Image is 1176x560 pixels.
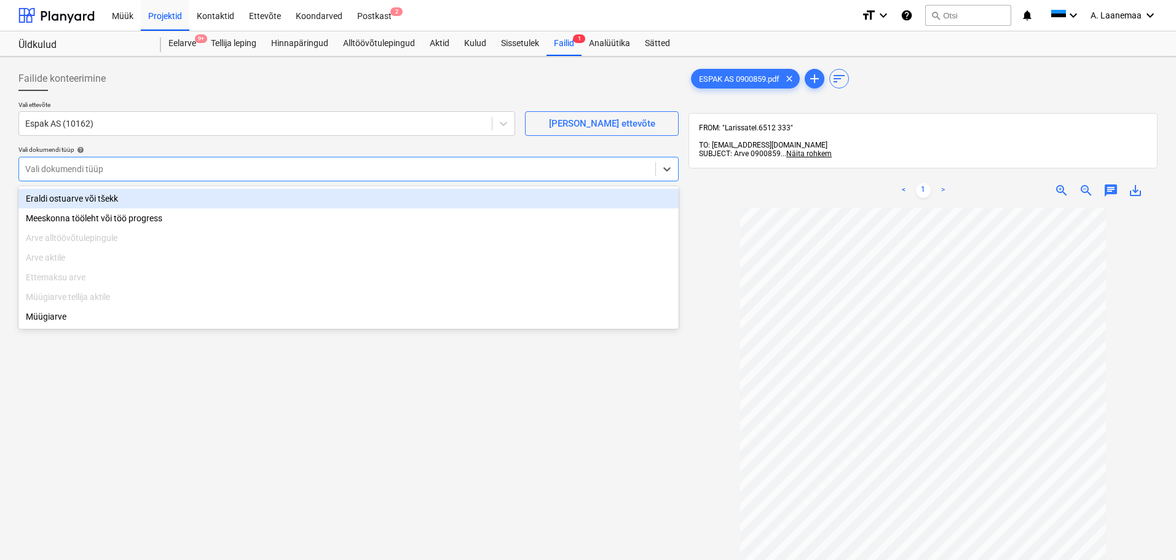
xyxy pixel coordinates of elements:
i: format_size [861,8,876,23]
div: Eraldi ostuarve või tšekk [18,189,679,208]
i: Abikeskus [901,8,913,23]
a: Page 1 is your current page [916,183,931,198]
span: SUBJECT: Arve 0900859 [699,149,781,158]
div: Arve aktile [18,248,679,267]
div: Arve alltöövõtulepingule [18,228,679,248]
div: Üldkulud [18,39,146,52]
span: 9+ [195,34,207,43]
p: Vali ettevõte [18,101,515,111]
div: Eelarve [161,31,203,56]
button: Otsi [925,5,1011,26]
span: 1 [573,34,585,43]
a: Tellija leping [203,31,264,56]
span: A. Laanemaa [1091,10,1142,20]
span: Failide konteerimine [18,71,106,86]
div: Ettemaksu arve [18,267,679,287]
iframe: Chat Widget [1115,501,1176,560]
span: zoom_out [1079,183,1094,198]
span: ... [781,149,832,158]
div: Vali dokumendi tüüp [18,146,679,154]
a: Eelarve9+ [161,31,203,56]
span: help [74,146,84,154]
a: Sätted [637,31,677,56]
span: add [807,71,822,86]
span: 2 [390,7,403,16]
span: clear [782,71,797,86]
i: keyboard_arrow_down [1143,8,1158,23]
span: search [931,10,941,20]
a: Aktid [422,31,457,56]
a: Hinnapäringud [264,31,336,56]
a: Failid1 [547,31,582,56]
button: [PERSON_NAME] ettevõte [525,111,679,136]
span: FROM: "Larissatel.6512 333" [699,124,793,132]
a: Sissetulek [494,31,547,56]
span: save_alt [1128,183,1143,198]
div: Müügiarve [18,307,679,326]
span: chat [1103,183,1118,198]
a: Previous page [896,183,911,198]
div: ESPAK AS 0900859.pdf [691,69,800,89]
span: Näita rohkem [786,149,832,158]
div: Müügiarve tellija aktile [18,287,679,307]
div: [PERSON_NAME] ettevõte [549,116,655,132]
span: ESPAK AS 0900859.pdf [692,74,787,84]
a: Analüütika [582,31,637,56]
a: Alltöövõtulepingud [336,31,422,56]
span: zoom_in [1054,183,1069,198]
a: Next page [936,183,950,198]
i: notifications [1021,8,1033,23]
a: Kulud [457,31,494,56]
div: Meeskonna tööleht või töö progress [18,208,679,228]
div: Failid [547,31,582,56]
span: TO: [EMAIL_ADDRESS][DOMAIN_NAME] [699,141,827,149]
span: sort [832,71,846,86]
i: keyboard_arrow_down [1066,8,1081,23]
i: keyboard_arrow_down [876,8,891,23]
